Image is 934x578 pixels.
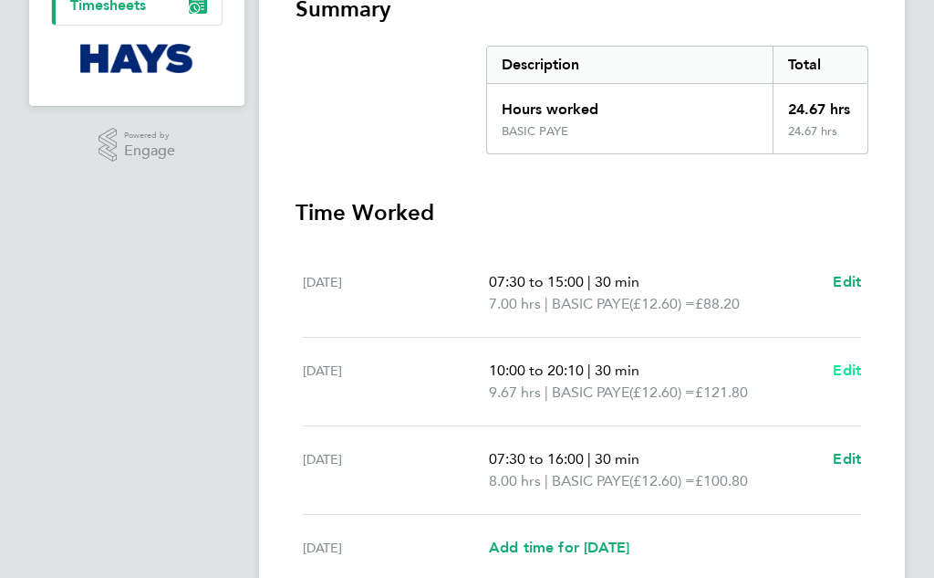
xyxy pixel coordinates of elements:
span: Add time for [DATE] [489,539,629,556]
span: | [545,295,548,312]
span: BASIC PAYE [552,293,629,315]
span: 07:30 to 15:00 [489,273,584,290]
div: Total [773,47,867,83]
span: 9.67 hrs [489,384,541,401]
span: 30 min [595,362,639,379]
a: Powered byEngage [99,128,176,163]
img: hays-logo-retina.png [80,44,194,73]
span: £88.20 [695,295,740,312]
span: | [545,472,548,489]
span: £100.80 [695,472,748,489]
div: 24.67 hrs [773,84,867,124]
div: [DATE] [303,360,489,404]
span: Edit [833,273,861,290]
span: (£12.60) = [629,295,695,312]
a: Edit [833,271,861,293]
span: 30 min [595,273,639,290]
span: (£12.60) = [629,472,695,489]
a: Add time for [DATE] [489,537,629,559]
span: 30 min [595,450,639,468]
div: [DATE] [303,537,489,559]
a: Edit [833,448,861,470]
a: Go to home page [51,44,223,73]
span: 7.00 hrs [489,295,541,312]
span: 07:30 to 16:00 [489,450,584,468]
span: | [545,384,548,401]
span: BASIC PAYE [552,470,629,492]
h3: Time Worked [296,198,868,227]
a: Edit [833,360,861,382]
span: | [587,450,591,468]
div: BASIC PAYE [502,124,568,139]
span: BASIC PAYE [552,382,629,404]
div: [DATE] [303,271,489,315]
span: | [587,273,591,290]
span: Edit [833,450,861,468]
span: (£12.60) = [629,384,695,401]
div: [DATE] [303,448,489,492]
div: Summary [486,46,868,154]
span: Powered by [124,128,175,143]
div: Description [487,47,773,83]
span: 8.00 hrs [489,472,541,489]
span: Engage [124,143,175,159]
span: 10:00 to 20:10 [489,362,584,379]
span: | [587,362,591,379]
span: Edit [833,362,861,379]
div: 24.67 hrs [773,124,867,153]
span: £121.80 [695,384,748,401]
div: Hours worked [487,84,773,124]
